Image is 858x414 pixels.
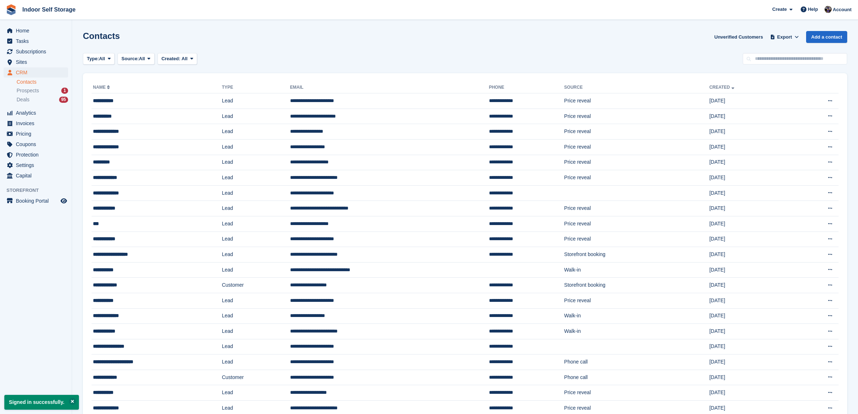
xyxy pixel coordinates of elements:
a: menu [4,160,68,170]
span: Help [808,6,818,13]
td: [DATE] [709,385,791,401]
td: Walk-in [564,324,710,339]
span: Subscriptions [16,47,59,57]
td: Lead [222,324,290,339]
th: Email [290,82,489,93]
td: Walk-in [564,262,710,278]
td: [DATE] [709,185,791,201]
td: [DATE] [709,339,791,354]
td: Storefront booking [564,278,710,293]
a: menu [4,47,68,57]
td: Lead [222,139,290,155]
span: Coupons [16,139,59,149]
th: Phone [489,82,564,93]
td: Lead [222,385,290,401]
td: [DATE] [709,155,791,170]
span: Pricing [16,129,59,139]
td: Lead [222,155,290,170]
td: Lead [222,216,290,232]
span: Export [777,34,792,41]
a: menu [4,118,68,128]
td: Price reveal [564,170,710,186]
td: Customer [222,370,290,385]
td: [DATE] [709,170,791,186]
td: [DATE] [709,293,791,308]
div: 1 [61,88,68,94]
a: Add a contact [806,31,847,43]
td: Lead [222,308,290,324]
span: Capital [16,171,59,181]
div: 95 [59,97,68,103]
td: Price reveal [564,139,710,155]
a: menu [4,171,68,181]
span: All [182,56,188,61]
td: Lead [222,124,290,140]
td: Lead [222,109,290,124]
span: Prospects [17,87,39,94]
span: Analytics [16,108,59,118]
span: Settings [16,160,59,170]
td: [DATE] [709,139,791,155]
p: Signed in successfully. [4,395,79,410]
a: menu [4,129,68,139]
td: [DATE] [709,232,791,247]
td: Storefront booking [564,247,710,263]
td: Lead [222,262,290,278]
td: Lead [222,201,290,216]
button: Created: All [157,53,197,65]
span: Home [16,26,59,36]
a: Indoor Self Storage [19,4,79,16]
td: Price reveal [564,201,710,216]
span: Deals [17,96,30,103]
td: Price reveal [564,109,710,124]
td: Customer [222,278,290,293]
td: [DATE] [709,308,791,324]
td: Price reveal [564,293,710,308]
a: Contacts [17,79,68,85]
span: All [139,55,145,62]
td: Lead [222,232,290,247]
th: Source [564,82,710,93]
td: Price reveal [564,93,710,109]
a: Prospects 1 [17,87,68,94]
span: Tasks [16,36,59,46]
img: stora-icon-8386f47178a22dfd0bd8f6a31ec36ba5ce8667c1dd55bd0f319d3a0aa187defe.svg [6,4,17,15]
a: menu [4,150,68,160]
a: menu [4,26,68,36]
span: Account [833,6,852,13]
td: [DATE] [709,124,791,140]
td: Lead [222,93,290,109]
td: [DATE] [709,109,791,124]
a: menu [4,67,68,78]
th: Type [222,82,290,93]
a: menu [4,139,68,149]
td: [DATE] [709,324,791,339]
td: [DATE] [709,370,791,385]
a: Deals 95 [17,96,68,103]
td: [DATE] [709,93,791,109]
td: Price reveal [564,385,710,401]
span: Protection [16,150,59,160]
td: Phone call [564,354,710,370]
td: Lead [222,247,290,263]
td: [DATE] [709,278,791,293]
td: [DATE] [709,247,791,263]
span: All [99,55,105,62]
td: [DATE] [709,216,791,232]
a: Unverified Customers [711,31,766,43]
span: Create [772,6,787,13]
img: Sandra Pomeroy [824,6,832,13]
span: Type: [87,55,99,62]
td: Lead [222,354,290,370]
td: Walk-in [564,308,710,324]
a: menu [4,196,68,206]
button: Type: All [83,53,115,65]
td: [DATE] [709,201,791,216]
a: Preview store [59,197,68,205]
h1: Contacts [83,31,120,41]
span: Storefront [6,187,72,194]
a: menu [4,36,68,46]
td: Lead [222,293,290,308]
span: Source: [121,55,139,62]
td: Lead [222,339,290,354]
